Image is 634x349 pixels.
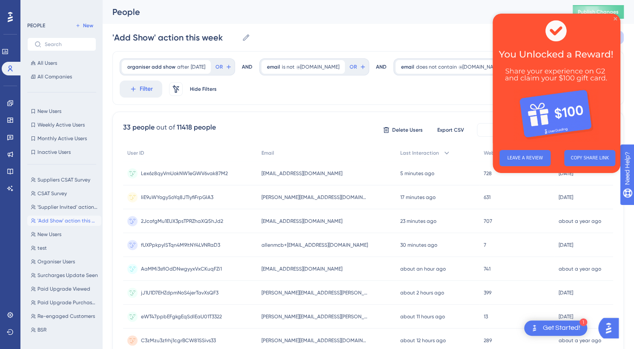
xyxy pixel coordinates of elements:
[37,176,90,183] span: Suppliers CSAT Survey
[350,63,357,70] span: OR
[72,136,123,153] button: COPY SHARE LINK
[37,313,95,320] span: Re-engaged Customers
[400,337,446,343] time: about 12 hours ago
[459,63,502,70] span: @[DOMAIN_NAME]
[37,73,72,80] span: All Companies
[37,121,85,128] span: Weekly Active Users
[83,22,93,29] span: New
[27,325,101,335] button: BSR
[27,22,45,29] div: PEOPLE
[296,63,339,70] span: @[DOMAIN_NAME]
[37,286,90,292] span: Paid Upgrade Viewed
[559,314,573,320] time: [DATE]
[141,265,222,272] span: AaMMi3sfIOdDNwgyyxVxCKuqFZi1
[382,123,424,137] button: Delete Users
[579,318,587,326] div: 1
[177,63,189,70] span: after
[484,170,492,177] span: 728
[190,86,217,92] span: Hide Filters
[261,242,368,248] span: allenmcb+[EMAIL_ADDRESS][DOMAIN_NAME]
[261,194,368,201] span: [PERSON_NAME][EMAIL_ADDRESS][DOMAIN_NAME]
[27,106,96,116] button: New Users
[27,229,101,239] button: New Users
[112,32,238,43] input: Segment Name
[242,58,252,75] div: AND
[177,122,216,133] div: 11418 people
[401,63,414,70] span: email
[27,257,101,267] button: Organiser Users
[141,313,222,320] span: eWT47ppbEFgkgEqSdlEaU01T3322
[267,63,280,70] span: email
[429,123,472,137] button: Export CSV
[392,127,423,133] span: Delete Users
[261,313,368,320] span: [PERSON_NAME][EMAIL_ADDRESS][PERSON_NAME][DOMAIN_NAME]
[348,60,367,74] button: OR
[27,58,96,68] button: All Users
[37,326,46,333] span: BSR
[27,270,101,280] button: Surcharges Update Seen
[123,122,155,133] div: 33 people
[559,290,573,296] time: [DATE]
[189,82,217,96] button: Hide Filters
[400,290,444,296] time: about 2 hours ago
[27,147,96,157] button: Inactive Users
[141,194,213,201] span: IiE9uWYogySoYq8JTIyfiFrpGlA3
[261,150,274,156] span: Email
[141,218,223,225] span: 2JcofgMu1EUX3psTPRZhaXQ5hJd2
[598,315,624,341] iframe: UserGuiding AI Assistant Launcher
[484,242,486,248] span: 7
[477,123,613,137] button: Available Attributes (16)
[578,9,619,15] span: Publish Changes
[400,314,445,320] time: about 11 hours ago
[27,133,96,144] button: Monthly Active Users
[484,194,491,201] span: 631
[437,127,464,133] span: Export CSV
[215,63,223,70] span: OR
[141,242,220,248] span: fUXPpkpylSTqn4M9ItNY4LVNRaD3
[524,320,587,336] div: Open Get Started! checklist, remaining modules: 1
[37,190,67,197] span: CSAT Survey
[27,175,101,185] button: Suppliers CSAT Survey
[37,217,98,224] span: 'Add Show' action this week
[484,313,488,320] span: 13
[559,242,573,248] time: [DATE]
[484,150,514,156] span: Web Session
[400,170,434,176] time: 5 minutes ago
[37,272,98,279] span: Surcharges Update Seen
[27,188,101,199] button: CSAT Survey
[27,243,101,253] button: test
[45,41,89,47] input: Search
[400,150,439,156] span: Last Interaction
[120,81,162,98] button: Filter
[37,135,87,142] span: Monthly Active Users
[37,60,57,66] span: All Users
[27,72,96,82] button: All Companies
[559,337,601,343] time: about a year ago
[400,266,446,272] time: about an hour ago
[416,63,457,70] span: does not contain
[141,170,228,177] span: Lex6z8qyVmUokNW1eGWV6vak87M2
[214,60,233,74] button: OR
[261,289,368,296] span: [PERSON_NAME][EMAIL_ADDRESS][PERSON_NAME][DOMAIN_NAME]
[37,258,75,265] span: Organiser Users
[261,265,342,272] span: [EMAIL_ADDRESS][DOMAIN_NAME]
[282,63,295,70] span: is not
[27,297,101,308] button: Paid Upgrade Purchased
[27,216,101,226] button: 'Add Show' action this week
[559,194,573,200] time: [DATE]
[400,218,436,224] time: 23 minutes ago
[484,337,492,344] span: 289
[27,311,101,321] button: Re-engaged Customers
[400,194,436,200] time: 17 minutes ago
[37,231,61,238] span: New Users
[261,170,342,177] span: [EMAIL_ADDRESS][DOMAIN_NAME]
[20,2,53,12] span: Need Help?
[156,122,175,133] div: out of
[484,289,491,296] span: 399
[27,202,101,212] button: 'Supplier Invited' action this week
[559,170,573,176] time: [DATE]
[27,120,96,130] button: Weekly Active Users
[484,218,492,225] span: 707
[261,218,342,225] span: [EMAIL_ADDRESS][DOMAIN_NAME]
